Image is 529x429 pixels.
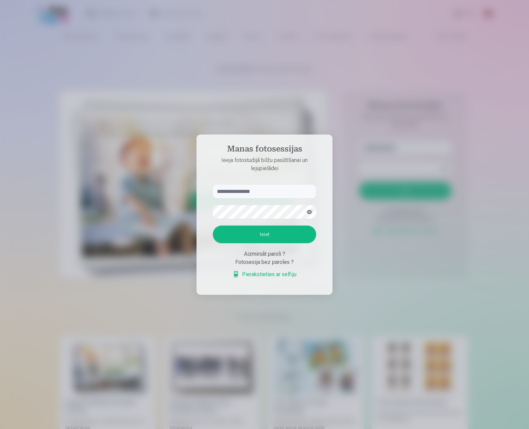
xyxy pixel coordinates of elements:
p: Ieeja fotostudijā bilžu pasūtīšanai un lejupielādei [206,156,323,173]
a: Pierakstieties ar selfiju [233,270,296,279]
div: Fotosesija bez paroles ? [213,258,316,266]
h4: Manas fotosessijas [206,144,323,156]
button: Ieiet [213,226,316,243]
div: Aizmirsāt paroli ? [213,250,316,258]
